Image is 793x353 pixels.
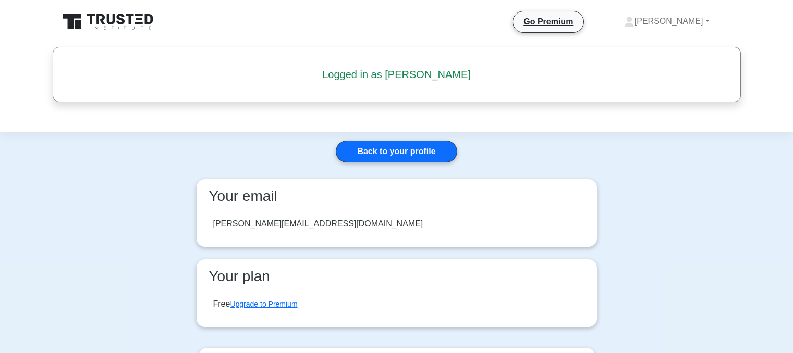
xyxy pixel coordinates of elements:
[599,11,735,32] a: [PERSON_NAME]
[205,268,589,285] h3: Your plan
[213,298,298,310] div: Free
[517,15,579,28] a: Go Premium
[230,300,297,308] a: Upgrade to Premium
[76,68,717,81] h5: Logged in as [PERSON_NAME]
[205,187,589,205] h3: Your email
[336,141,457,162] a: Back to your profile
[213,218,423,230] div: [PERSON_NAME][EMAIL_ADDRESS][DOMAIN_NAME]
